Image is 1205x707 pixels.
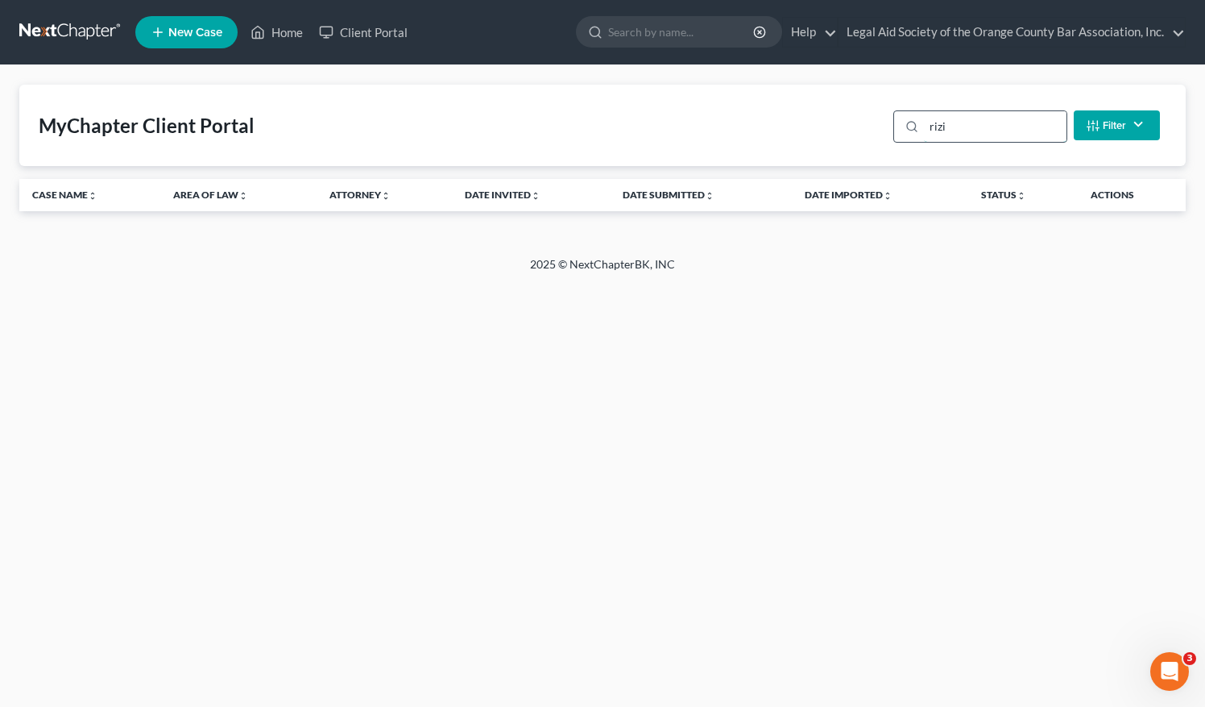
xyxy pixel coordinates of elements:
a: Attorneyunfold_more [329,189,391,201]
a: Area of Lawunfold_more [173,189,248,201]
i: unfold_more [705,191,714,201]
i: unfold_more [883,191,892,201]
a: Statusunfold_more [981,189,1026,201]
a: Legal Aid Society of the Orange County Bar Association, Inc. [839,18,1185,47]
i: unfold_more [531,191,540,201]
a: Date Importedunfold_more [805,189,892,201]
span: 3 [1183,652,1196,665]
i: unfold_more [238,191,248,201]
a: Help [783,18,837,47]
i: unfold_more [88,191,97,201]
iframe: Intercom live chat [1150,652,1189,691]
a: Case Nameunfold_more [32,189,97,201]
div: 2025 © NextChapterBK, INC [143,256,1062,285]
th: Actions [1078,179,1186,211]
input: Search... [924,111,1066,142]
button: Filter [1074,110,1160,140]
a: Date Invitedunfold_more [465,189,540,201]
i: unfold_more [381,191,391,201]
input: Search by name... [608,17,756,47]
a: Client Portal [311,18,416,47]
i: unfold_more [1017,191,1026,201]
div: MyChapter Client Portal [39,113,255,139]
span: New Case [168,27,222,39]
a: Date Submittedunfold_more [623,189,714,201]
a: Home [242,18,311,47]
